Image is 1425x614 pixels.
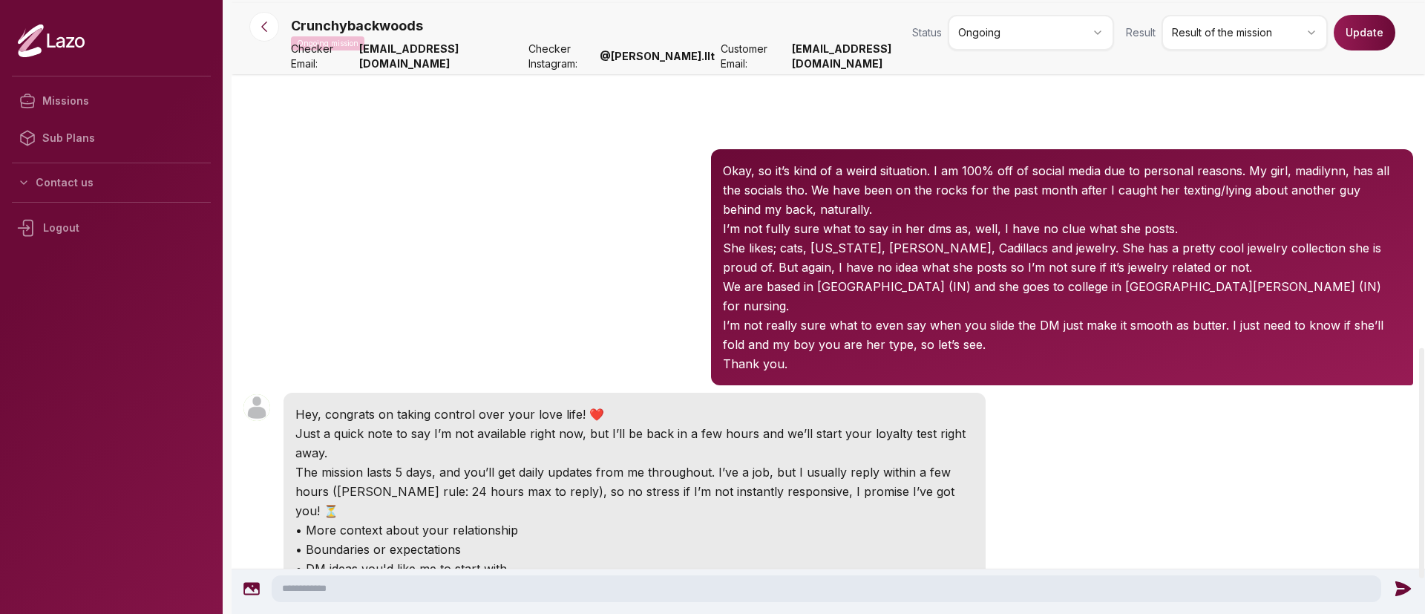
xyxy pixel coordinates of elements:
p: Just a quick note to say I’m not available right now, but I’ll be back in a few hours and we’ll s... [295,424,974,463]
strong: [EMAIL_ADDRESS][DOMAIN_NAME] [359,42,523,71]
strong: @ [PERSON_NAME].llt [600,49,715,64]
p: Ongoing mission [291,36,364,50]
a: Sub Plans [12,120,211,157]
p: • DM ideas you'd like me to start with [295,559,974,578]
p: I’m not really sure what to even say when you slide the DM just make it smooth as butter. I just ... [723,316,1401,354]
img: User avatar [243,394,270,421]
span: Status [912,25,942,40]
a: Missions [12,82,211,120]
span: Checker Email: [291,42,353,71]
p: She likes; cats, [US_STATE], [PERSON_NAME], Cadillacs and jewelry. She has a pretty cool jewelry ... [723,238,1401,277]
strong: [EMAIL_ADDRESS][DOMAIN_NAME] [792,42,956,71]
p: Thank you. [723,354,1401,373]
p: I’m not fully sure what to say in her dms as, well, I have no clue what she posts. [723,219,1401,238]
p: • More context about your relationship [295,520,974,540]
button: Contact us [12,169,211,196]
span: Result [1126,25,1156,40]
p: We are based in [GEOGRAPHIC_DATA] (IN) and she goes to college in [GEOGRAPHIC_DATA][PERSON_NAME] ... [723,277,1401,316]
button: Update [1334,15,1395,50]
p: The mission lasts 5 days, and you’ll get daily updates from me throughout. I’ve a job, but I usua... [295,463,974,520]
p: Hey, congrats on taking control over your love life! ❤️ [295,405,974,424]
p: Crunchybackwoods [291,16,423,36]
p: • Boundaries or expectations [295,540,974,559]
div: Logout [12,209,211,247]
p: Okay, so it’s kind of a weird situation. I am 100% off of social media due to personal reasons. M... [723,161,1401,219]
span: Customer Email: [721,42,787,71]
span: Checker Instagram: [528,42,594,71]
